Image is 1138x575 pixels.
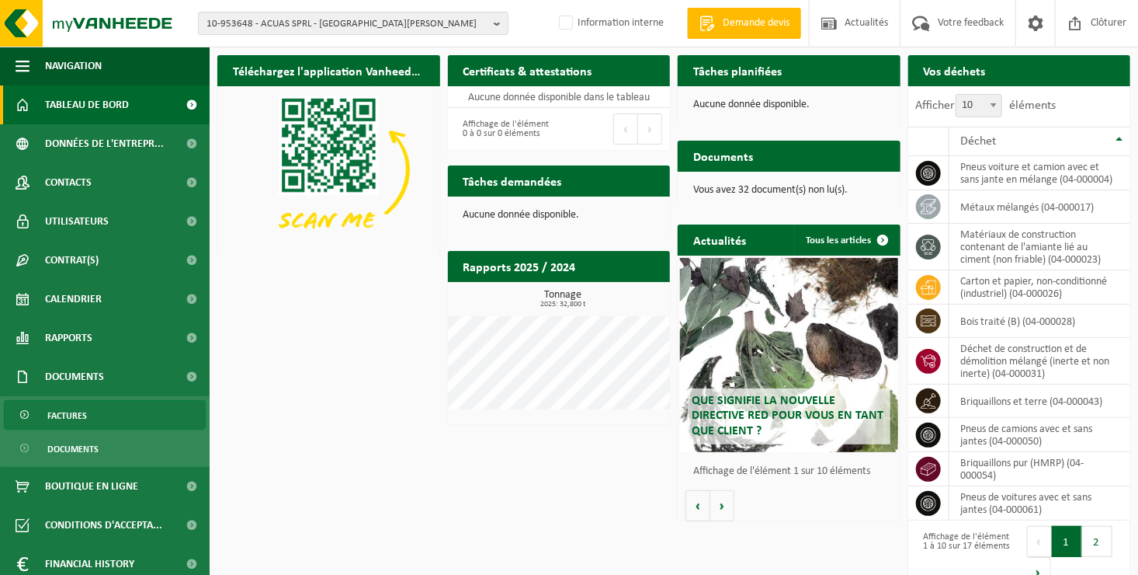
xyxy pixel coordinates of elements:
td: matériaux de construction contenant de l'amiante lié au ciment (non friable) (04-000023) [949,224,1131,270]
h2: Vos déchets [908,55,1001,85]
button: Vorige [685,490,710,521]
h2: Tâches planifiées [678,55,797,85]
td: Aucune donnée disponible dans le tableau [448,86,671,108]
img: Download de VHEPlus App [217,86,440,253]
p: Aucune donnée disponible. [463,210,655,221]
p: Vous avez 32 document(s) non lu(s). [693,185,885,196]
span: Déchet [961,135,997,148]
td: pneus de camions avec et sans jantes (04-000050) [949,418,1131,452]
button: Volgende [710,490,734,521]
label: Afficher éléments [916,99,1056,112]
span: 10-953648 - ACUAS SPRL - [GEOGRAPHIC_DATA][PERSON_NAME] [206,12,487,36]
div: Affichage de l'élément 0 à 0 sur 0 éléments [456,112,551,146]
span: 10 [956,95,1001,117]
span: Rapports [45,319,92,357]
span: Tableau de bord [45,85,129,124]
a: Tous les articles [794,225,899,256]
td: bois traité (B) (04-000028) [949,305,1131,338]
a: Factures [4,400,206,430]
button: Previous [1027,526,1052,557]
td: pneus voiture et camion avec et sans jante en mélange (04-000004) [949,156,1131,190]
span: Boutique en ligne [45,467,138,506]
button: 1 [1052,526,1082,557]
span: Données de l'entrepr... [45,124,164,163]
td: déchet de construction et de démolition mélangé (inerte et non inerte) (04-000031) [949,338,1131,385]
span: Contrat(s) [45,241,99,280]
span: Conditions d'accepta... [45,506,162,545]
span: Navigation [45,47,102,85]
button: 2 [1082,526,1112,557]
a: Consulter les rapports [535,281,668,312]
span: Documents [45,357,104,396]
span: 2025: 32,800 t [456,301,671,308]
span: Contacts [45,163,92,202]
td: briquaillons pur (HMRP) (04-000054) [949,452,1131,486]
span: Calendrier [45,280,102,319]
label: Information interne [556,12,664,35]
td: carton et papier, non-conditionné (industriel) (04-000026) [949,270,1131,305]
span: Factures [47,401,87,430]
td: briquaillons et terre (04-000043) [949,385,1131,418]
td: pneus de voitures avec et sans jantes (04-000061) [949,486,1131,521]
h3: Tonnage [456,290,671,308]
h2: Certificats & attestations [448,55,608,85]
button: Previous [613,113,638,145]
h2: Rapports 2025 / 2024 [448,251,592,281]
span: Demande devis [719,16,793,31]
span: Documents [47,434,99,464]
h2: Tâches demandées [448,166,578,196]
a: Documents [4,434,206,463]
span: 10 [956,94,1002,117]
span: Utilisateurs [45,202,109,241]
p: Affichage de l'élément 1 sur 10 éléments [693,466,893,477]
h2: Téléchargez l'application Vanheede+ maintenant! [217,55,440,85]
h2: Documents [678,141,768,171]
p: Aucune donnée disponible. [693,99,885,110]
button: 10-953648 - ACUAS SPRL - [GEOGRAPHIC_DATA][PERSON_NAME] [198,12,508,35]
td: métaux mélangés (04-000017) [949,190,1131,224]
a: Que signifie la nouvelle directive RED pour vous en tant que client ? [680,258,898,452]
button: Next [638,113,662,145]
h2: Actualités [678,225,762,255]
span: Que signifie la nouvelle directive RED pour vous en tant que client ? [692,395,883,437]
a: Demande devis [687,8,801,39]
